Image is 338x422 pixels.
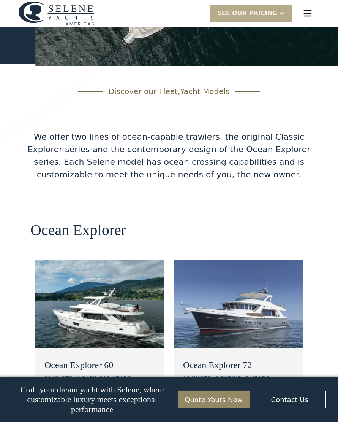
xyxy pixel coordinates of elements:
div: 4 [76,376,80,382]
div: 6 [215,376,219,382]
div: KNOTS [53,376,74,382]
div: Discover our Fleet, [109,86,230,97]
div: SEE Our Pricing [217,9,277,18]
div: 5 [245,376,249,382]
div: 3 [107,376,111,382]
a: Ocean Explorer 72 [183,358,291,372]
div: 11 [183,376,190,382]
div: CABINS [81,376,105,382]
a: Ocean Explorer 60 [44,358,152,372]
p: Craft your dream yacht with Selene, where customizable luxury meets exceptional performance [12,385,172,414]
a: Contact Us [254,391,326,408]
h2: Ocean Explorer [30,222,126,239]
div: CABINS [220,376,243,382]
img: logo [18,1,94,26]
div: We offer two lines of ocean-capable trawlers, the original Classic Explorer series and the contem... [18,131,320,181]
img: ocean going trawler [35,260,164,348]
div: 11 [44,376,52,382]
div: KNOTS [191,376,213,382]
div: HEADS [111,376,133,382]
div: SEE Our Pricing [210,5,292,22]
a: home [18,1,94,26]
div: HEADS [250,376,272,382]
span: Yacht Models [180,87,229,96]
div: menu [295,1,320,25]
img: ocean going trawler [174,260,303,348]
a: Quote Yours Now [178,391,250,408]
